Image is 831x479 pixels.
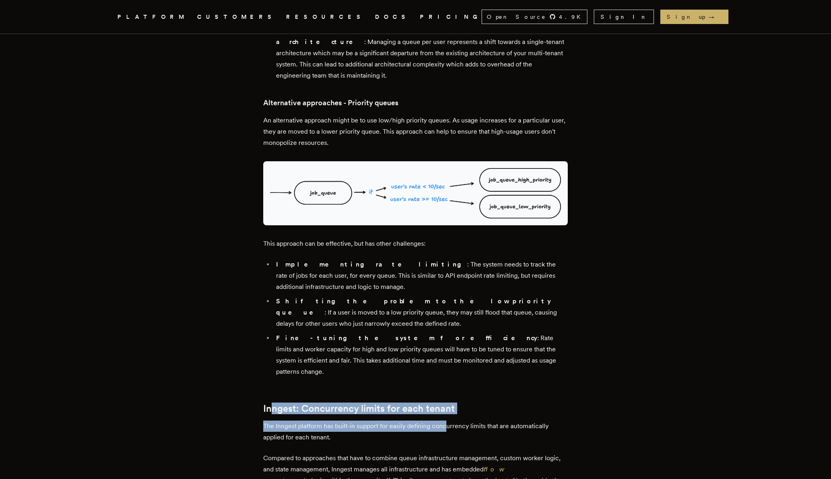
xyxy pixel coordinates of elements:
[286,12,365,22] button: RESOURCES
[594,10,654,24] a: Sign In
[274,296,568,329] li: : If a user is moved to a low priority queue, they may still flood that queue, causing delays for...
[274,259,568,293] li: : The system needs to track the rate of jobs for each user, for every queue. This is similar to A...
[263,161,568,225] img: A visualization of a priority queue that first determines the rate of jobs
[274,333,568,377] li: : Rate limits and worker capacity for high and low priority queues will have to be tuned to ensur...
[263,115,568,148] p: An alternative approach might be to use low/high priority queues. As usage increases for a partic...
[708,13,722,21] span: →
[276,334,537,342] strong: Fine-tuning the system for efficiency
[375,12,410,22] a: DOCS
[276,261,467,268] strong: Implementing rate limiting
[559,13,585,21] span: 4.9 K
[263,403,568,414] h2: Inngest: Concurrency limits for each tenant
[660,10,728,24] a: Sign up
[263,238,568,249] p: This approach can be effective, but has other challenges:
[274,25,568,81] li: : Managing a queue per user represents a shift towards a single-tenant architecture which may be ...
[487,13,546,21] span: Open Source
[117,12,188,22] button: PLATFORM
[420,12,482,22] a: PRICING
[263,421,568,443] p: The Inngest platform has built-in support for easily defining concurrency limits that are automat...
[263,97,568,108] h3: Alternative approaches - Priority queues
[197,12,276,22] a: CUSTOMERS
[276,297,551,316] strong: Shifting the problem to the low priority queue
